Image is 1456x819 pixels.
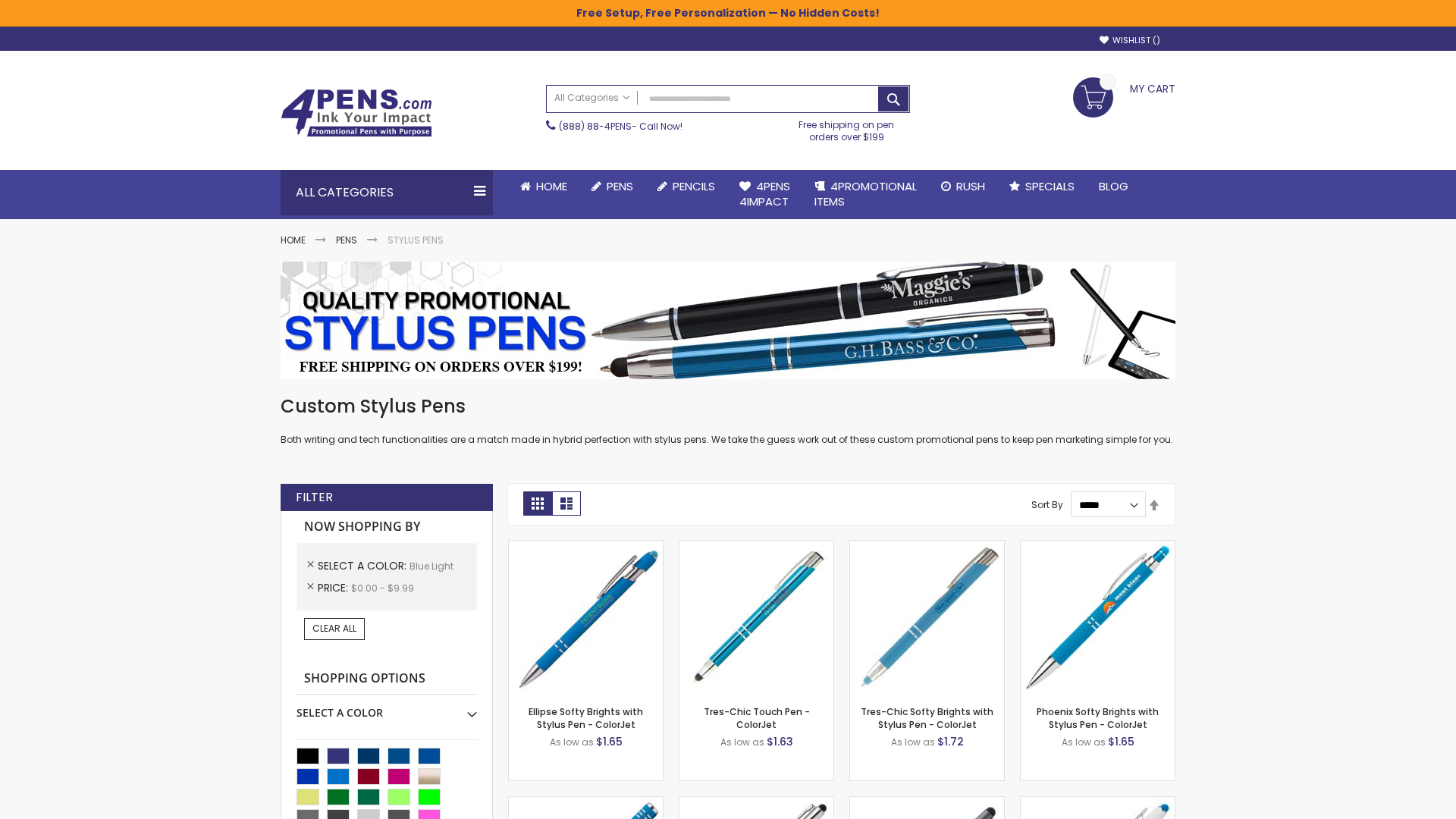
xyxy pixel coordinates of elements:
[281,394,1175,419] h1: Custom Stylus Pens
[554,92,630,104] span: All Categories
[727,170,802,219] a: 4Pens4impact
[318,558,409,573] span: Select A Color
[1037,705,1159,730] a: Phoenix Softy Brights with Stylus Pen - ColorJet
[281,262,1175,379] img: Stylus Pens
[704,705,810,730] a: Tres-Chic Touch Pen - ColorJet
[1100,35,1160,46] a: Wishlist
[937,734,964,749] span: $1.72
[312,622,356,635] span: Clear All
[607,178,633,194] span: Pens
[891,736,935,748] span: As low as
[783,113,911,143] div: Free shipping on pen orders over $199
[861,705,993,730] a: Tres-Chic Softy Brights with Stylus Pen - ColorJet
[536,178,567,194] span: Home
[559,120,632,133] a: (888) 88-4PENS
[956,178,985,194] span: Rush
[679,541,833,695] img: Tres-Chic Touch Pen - ColorJet-Blue - Light
[297,663,477,695] strong: Shopping Options
[523,491,552,516] strong: Grid
[508,170,579,203] a: Home
[409,560,453,573] span: Blue Light
[336,234,357,246] a: Pens
[596,734,623,749] span: $1.65
[1062,736,1106,748] span: As low as
[850,796,1004,809] a: Bowie Softy with Stylus Pen - Laser-Blue Light
[1025,178,1075,194] span: Specials
[850,541,1004,695] img: Tres-Chic Softy Brights with Stylus Pen - ColorJet-Blue - Light
[673,178,715,194] span: Pencils
[559,120,682,133] span: - Call Now!
[645,170,727,203] a: Pencils
[509,541,663,695] img: Ellipse Softy Brights with Stylus Pen - ColorJet-Blue - Light
[297,511,477,543] strong: Now Shopping by
[318,580,351,595] span: Price
[509,540,663,553] a: Ellipse Softy Brights with Stylus Pen - ColorJet-Blue - Light
[929,170,997,203] a: Rush
[281,89,432,137] img: 4Pens Custom Pens and Promotional Products
[679,540,833,553] a: Tres-Chic Touch Pen - ColorJet-Blue - Light
[281,234,306,246] a: Home
[814,178,917,209] span: 4PROMOTIONAL ITEMS
[739,178,790,209] span: 4Pens 4impact
[720,736,764,748] span: As low as
[997,170,1087,203] a: Specials
[297,695,477,720] div: Select A Color
[550,736,594,748] span: As low as
[1031,498,1063,511] label: Sort By
[1021,541,1175,695] img: Phoenix Softy Brights with Stylus Pen - ColorJet-Blue - Light
[304,618,365,639] a: Clear All
[281,170,493,215] div: All Categories
[767,734,793,749] span: $1.63
[529,705,643,730] a: Ellipse Softy Brights with Stylus Pen - ColorJet
[679,796,833,809] a: Tres-Chic with Stylus Metal Pen - LaserMax-Blue - Light
[579,170,645,203] a: Pens
[281,394,1175,447] div: Both writing and tech functionalities are a match made in hybrid perfection with stylus pens. We ...
[850,540,1004,553] a: Tres-Chic Softy Brights with Stylus Pen - ColorJet-Blue - Light
[296,489,333,506] strong: Filter
[509,796,663,809] a: Marin Softy Stylus Pen - ColorJet Imprint-Blue - Light
[1108,734,1134,749] span: $1.65
[802,170,929,219] a: 4PROMOTIONALITEMS
[1021,540,1175,553] a: Phoenix Softy Brights with Stylus Pen - ColorJet-Blue - Light
[547,86,638,111] a: All Categories
[351,582,414,595] span: $0.00 - $9.99
[388,234,444,246] strong: Stylus Pens
[1021,796,1175,809] a: Ellipse Softy White Barrel Metal Pen with Stylus Pen - ColorJet-Blue - Light
[1099,178,1128,194] span: Blog
[1087,170,1141,203] a: Blog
